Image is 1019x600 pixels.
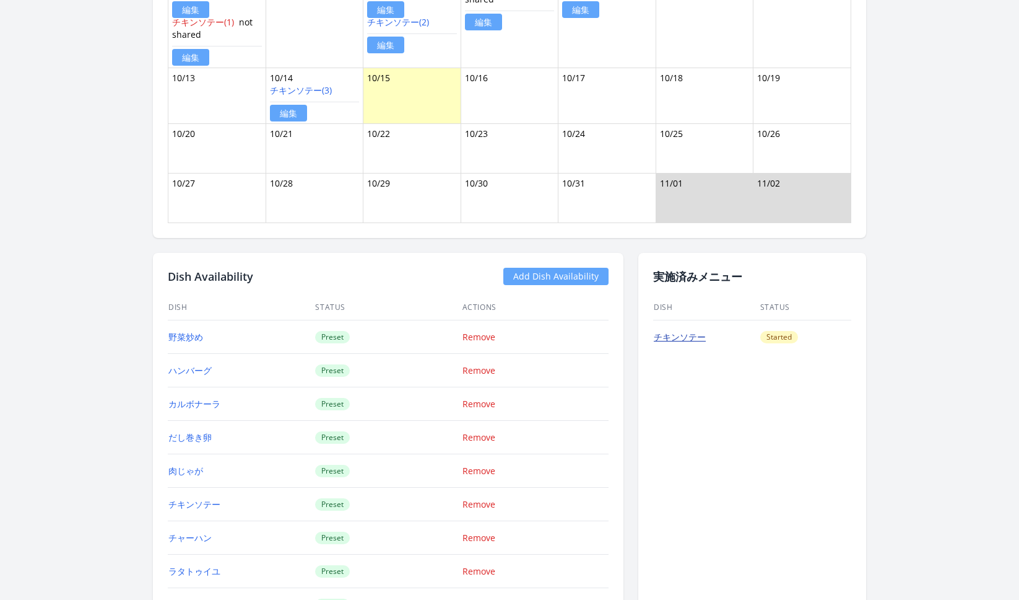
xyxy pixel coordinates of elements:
a: チキンソテー [168,498,220,510]
span: Preset [315,398,350,410]
span: Started [760,331,798,343]
td: 10/20 [168,124,266,174]
a: チキンソテー(2) [367,16,429,28]
a: Remove [462,565,495,577]
h2: Dish Availability [168,268,253,285]
a: ラタトゥイユ [168,565,220,577]
a: チキンソテー(1) [172,16,234,28]
td: 10/31 [558,174,656,223]
span: Preset [315,364,350,377]
td: 10/14 [266,68,363,124]
span: not shared [172,16,253,40]
span: Preset [315,565,350,578]
a: Remove [462,498,495,510]
a: Remove [462,532,495,544]
span: Preset [315,431,350,444]
td: 10/24 [558,124,656,174]
td: 10/18 [656,68,753,124]
a: 編集 [562,1,599,18]
a: 編集 [172,1,209,18]
td: 10/17 [558,68,656,124]
a: 編集 [172,49,209,66]
td: 10/22 [363,124,461,174]
a: カルボナーラ [168,398,220,410]
span: Preset [315,532,350,544]
span: Preset [315,331,350,343]
span: Preset [315,498,350,511]
td: 10/26 [753,124,851,174]
td: 10/21 [266,124,363,174]
a: チキンソテー(3) [270,84,332,96]
td: 10/13 [168,68,266,124]
h2: 実施済みメニュー [653,268,851,285]
a: Remove [462,398,495,410]
th: Status [760,295,852,320]
td: 10/23 [461,124,558,174]
td: 10/27 [168,174,266,223]
a: Add Dish Availability [503,268,609,285]
th: Status [314,295,461,320]
td: 10/28 [266,174,363,223]
a: Remove [462,465,495,477]
a: 編集 [465,14,502,30]
a: 肉じゃが [168,465,203,477]
td: 10/29 [363,174,461,223]
a: チキンソテー [654,331,706,343]
td: 10/16 [461,68,558,124]
th: Dish [653,295,760,320]
span: Preset [315,465,350,477]
td: 10/30 [461,174,558,223]
a: 編集 [270,105,307,121]
td: 10/15 [363,68,461,124]
a: ハンバーグ [168,364,212,376]
th: Dish [168,295,314,320]
td: 10/19 [753,68,851,124]
td: 10/25 [656,124,753,174]
a: 編集 [367,1,404,18]
td: 11/02 [753,174,851,223]
a: 編集 [367,37,404,53]
a: Remove [462,431,495,443]
td: 11/01 [656,174,753,223]
a: 野菜炒め [168,331,203,343]
a: Remove [462,364,495,376]
a: Remove [462,331,495,343]
th: Actions [462,295,609,320]
a: チャーハン [168,532,212,544]
a: だし巻き卵 [168,431,212,443]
